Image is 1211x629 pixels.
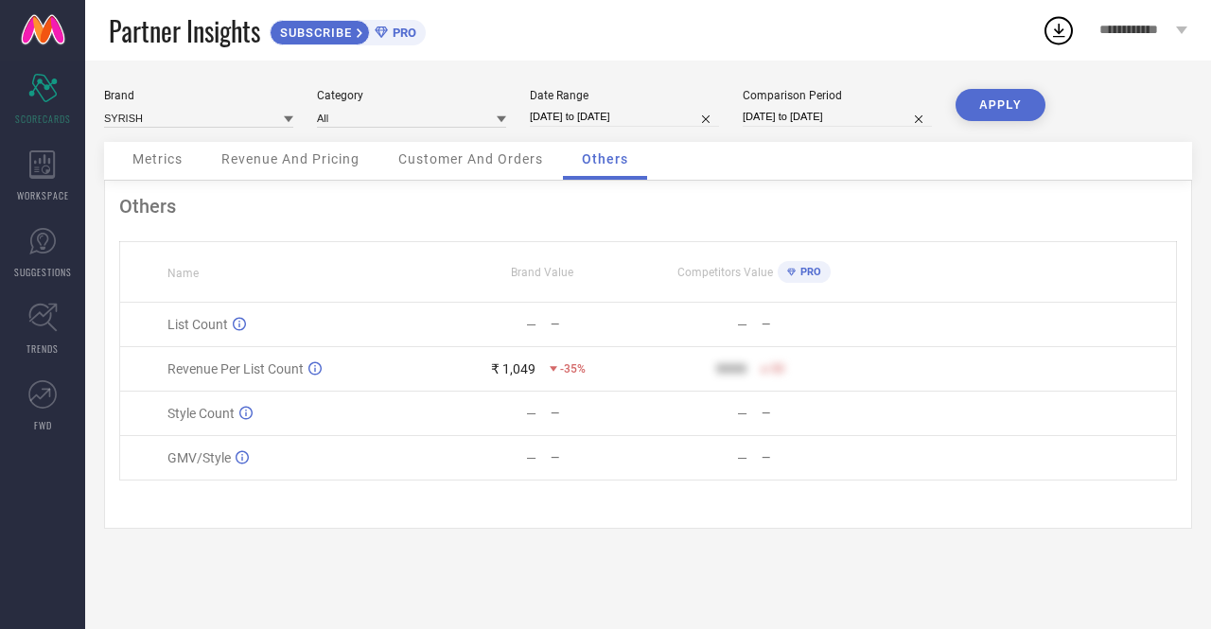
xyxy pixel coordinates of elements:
span: SCORECARDS [15,112,71,126]
div: — [762,407,858,420]
span: PRO [388,26,416,40]
span: 50 [771,362,784,376]
span: List Count [167,317,228,332]
span: Revenue Per List Count [167,361,304,376]
div: Date Range [530,89,719,102]
span: Partner Insights [109,11,260,50]
span: -35% [560,362,586,376]
div: — [526,406,536,421]
div: Brand [104,89,293,102]
button: APPLY [956,89,1045,121]
div: — [762,318,858,331]
div: Category [317,89,506,102]
div: 9999 [716,361,746,376]
div: Comparison Period [743,89,932,102]
span: PRO [796,266,821,278]
span: Style Count [167,406,235,421]
div: Others [119,195,1177,218]
span: Competitors Value [677,266,773,279]
div: — [551,318,647,331]
span: TRENDS [26,341,59,356]
span: SUGGESTIONS [14,265,72,279]
div: — [551,407,647,420]
div: ₹ 1,049 [491,361,535,376]
span: Revenue And Pricing [221,151,360,166]
div: — [526,450,536,465]
div: — [737,317,747,332]
div: Open download list [1042,13,1076,47]
span: Others [582,151,628,166]
div: — [737,406,747,421]
a: SUBSCRIBEPRO [270,15,426,45]
div: — [762,451,858,464]
span: Metrics [132,151,183,166]
div: — [737,450,747,465]
span: Customer And Orders [398,151,543,166]
span: Brand Value [511,266,573,279]
input: Select date range [530,107,719,127]
span: WORKSPACE [17,188,69,202]
span: SUBSCRIBE [271,26,357,40]
div: — [526,317,536,332]
span: GMV/Style [167,450,231,465]
span: FWD [34,418,52,432]
span: Name [167,267,199,280]
div: — [551,451,647,464]
input: Select comparison period [743,107,932,127]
